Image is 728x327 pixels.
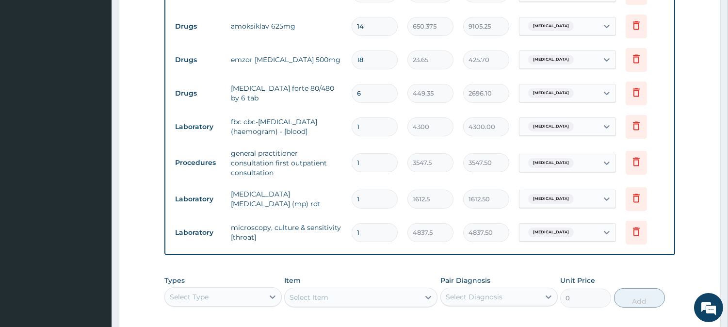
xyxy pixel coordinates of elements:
[614,288,665,308] button: Add
[164,277,185,285] label: Types
[170,17,226,35] td: Drugs
[226,16,347,36] td: amoksiklav 625mg
[226,218,347,247] td: microscopy, culture & sensitivity [throat]
[226,144,347,182] td: general practitioner consultation first outpatient consultation
[446,292,502,302] div: Select Diagnosis
[170,292,209,302] div: Select Type
[159,5,182,28] div: Minimize live chat window
[56,100,134,198] span: We're online!
[528,88,574,98] span: [MEDICAL_DATA]
[170,84,226,102] td: Drugs
[226,79,347,108] td: [MEDICAL_DATA] forte 80/480 by 6 tab
[170,51,226,69] td: Drugs
[528,228,574,237] span: [MEDICAL_DATA]
[528,122,574,131] span: [MEDICAL_DATA]
[226,184,347,213] td: [MEDICAL_DATA] [MEDICAL_DATA] (mp) rdt
[170,190,226,208] td: Laboratory
[170,118,226,136] td: Laboratory
[5,221,185,255] textarea: Type your message and hit 'Enter'
[528,21,574,31] span: [MEDICAL_DATA]
[284,276,301,285] label: Item
[528,55,574,65] span: [MEDICAL_DATA]
[226,112,347,141] td: fbc cbc-[MEDICAL_DATA] (haemogram) - [blood]
[528,158,574,168] span: [MEDICAL_DATA]
[170,154,226,172] td: Procedures
[226,50,347,69] td: emzor [MEDICAL_DATA] 500mg
[528,194,574,204] span: [MEDICAL_DATA]
[170,224,226,242] td: Laboratory
[50,54,163,67] div: Chat with us now
[440,276,490,285] label: Pair Diagnosis
[560,276,595,285] label: Unit Price
[18,49,39,73] img: d_794563401_company_1708531726252_794563401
